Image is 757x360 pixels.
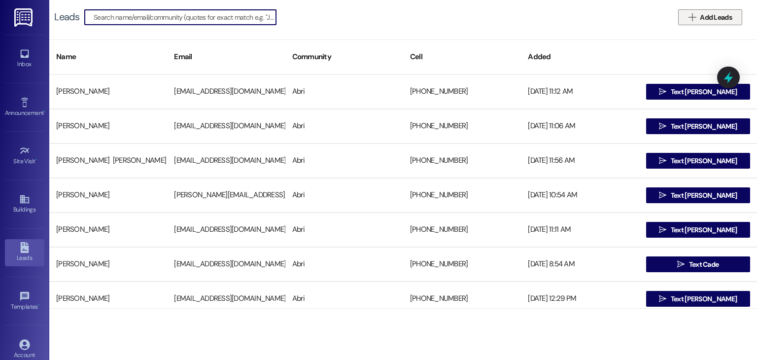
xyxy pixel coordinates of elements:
[403,116,521,136] div: [PHONE_NUMBER]
[5,143,44,169] a: Site Visit •
[659,226,666,234] i: 
[659,157,666,165] i: 
[49,220,167,240] div: [PERSON_NAME]
[646,153,750,169] button: Text [PERSON_NAME]
[167,220,285,240] div: [EMAIL_ADDRESS][DOMAIN_NAME]
[403,185,521,205] div: [PHONE_NUMBER]
[646,84,750,100] button: Text [PERSON_NAME]
[403,289,521,309] div: [PHONE_NUMBER]
[5,288,44,315] a: Templates •
[659,295,666,303] i: 
[689,259,719,270] span: Text Cade
[671,190,737,201] span: Text [PERSON_NAME]
[646,291,750,307] button: Text [PERSON_NAME]
[646,222,750,238] button: Text [PERSON_NAME]
[646,187,750,203] button: Text [PERSON_NAME]
[49,45,167,69] div: Name
[521,45,639,69] div: Added
[285,116,403,136] div: Abri
[167,254,285,274] div: [EMAIL_ADDRESS][DOMAIN_NAME]
[285,289,403,309] div: Abri
[49,151,167,171] div: [PERSON_NAME] [PERSON_NAME]
[677,260,685,268] i: 
[688,13,696,21] i: 
[659,88,666,96] i: 
[5,191,44,217] a: Buildings
[285,185,403,205] div: Abri
[35,156,37,163] span: •
[94,10,276,24] input: Search name/email/community (quotes for exact match e.g. "John Smith")
[167,185,285,205] div: [PERSON_NAME][EMAIL_ADDRESS][PERSON_NAME][DOMAIN_NAME]
[521,220,639,240] div: [DATE] 11:11 AM
[659,122,666,130] i: 
[49,116,167,136] div: [PERSON_NAME]
[646,118,750,134] button: Text [PERSON_NAME]
[521,82,639,102] div: [DATE] 11:12 AM
[403,254,521,274] div: [PHONE_NUMBER]
[521,151,639,171] div: [DATE] 11:56 AM
[49,289,167,309] div: [PERSON_NAME]
[659,191,666,199] i: 
[167,151,285,171] div: [EMAIL_ADDRESS][DOMAIN_NAME]
[671,225,737,235] span: Text [PERSON_NAME]
[521,116,639,136] div: [DATE] 11:06 AM
[167,82,285,102] div: [EMAIL_ADDRESS][DOMAIN_NAME]
[5,45,44,72] a: Inbox
[285,151,403,171] div: Abri
[49,185,167,205] div: [PERSON_NAME]
[38,302,39,309] span: •
[285,45,403,69] div: Community
[403,82,521,102] div: [PHONE_NUMBER]
[14,8,34,27] img: ResiDesk Logo
[671,156,737,166] span: Text [PERSON_NAME]
[285,82,403,102] div: Abri
[521,185,639,205] div: [DATE] 10:54 AM
[403,151,521,171] div: [PHONE_NUMBER]
[54,12,79,22] div: Leads
[44,108,45,115] span: •
[167,116,285,136] div: [EMAIL_ADDRESS][DOMAIN_NAME]
[5,239,44,266] a: Leads
[167,45,285,69] div: Email
[285,254,403,274] div: Abri
[49,254,167,274] div: [PERSON_NAME]
[671,121,737,132] span: Text [PERSON_NAME]
[671,87,737,97] span: Text [PERSON_NAME]
[49,82,167,102] div: [PERSON_NAME]
[671,294,737,304] span: Text [PERSON_NAME]
[403,220,521,240] div: [PHONE_NUMBER]
[285,220,403,240] div: Abri
[646,256,750,272] button: Text Cade
[167,289,285,309] div: [EMAIL_ADDRESS][DOMAIN_NAME]
[700,12,732,23] span: Add Leads
[521,254,639,274] div: [DATE] 8:54 AM
[678,9,742,25] button: Add Leads
[403,45,521,69] div: Cell
[521,289,639,309] div: [DATE] 12:29 PM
